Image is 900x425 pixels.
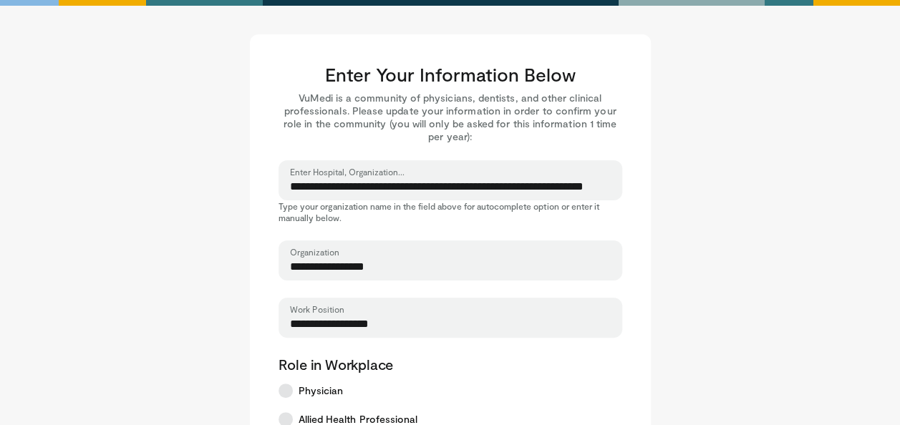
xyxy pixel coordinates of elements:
[279,63,622,86] h3: Enter Your Information Below
[290,166,405,177] label: Enter Hospital, Organization...
[290,303,344,315] label: Work Position
[290,246,339,258] label: Organization
[299,384,344,398] span: Physician
[279,92,622,143] p: VuMedi is a community of physicians, dentists, and other clinical professionals. Please update yo...
[279,355,622,373] p: Role in Workplace
[279,200,622,223] p: Type your organization name in the field above for autocomplete option or enter it manually below.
